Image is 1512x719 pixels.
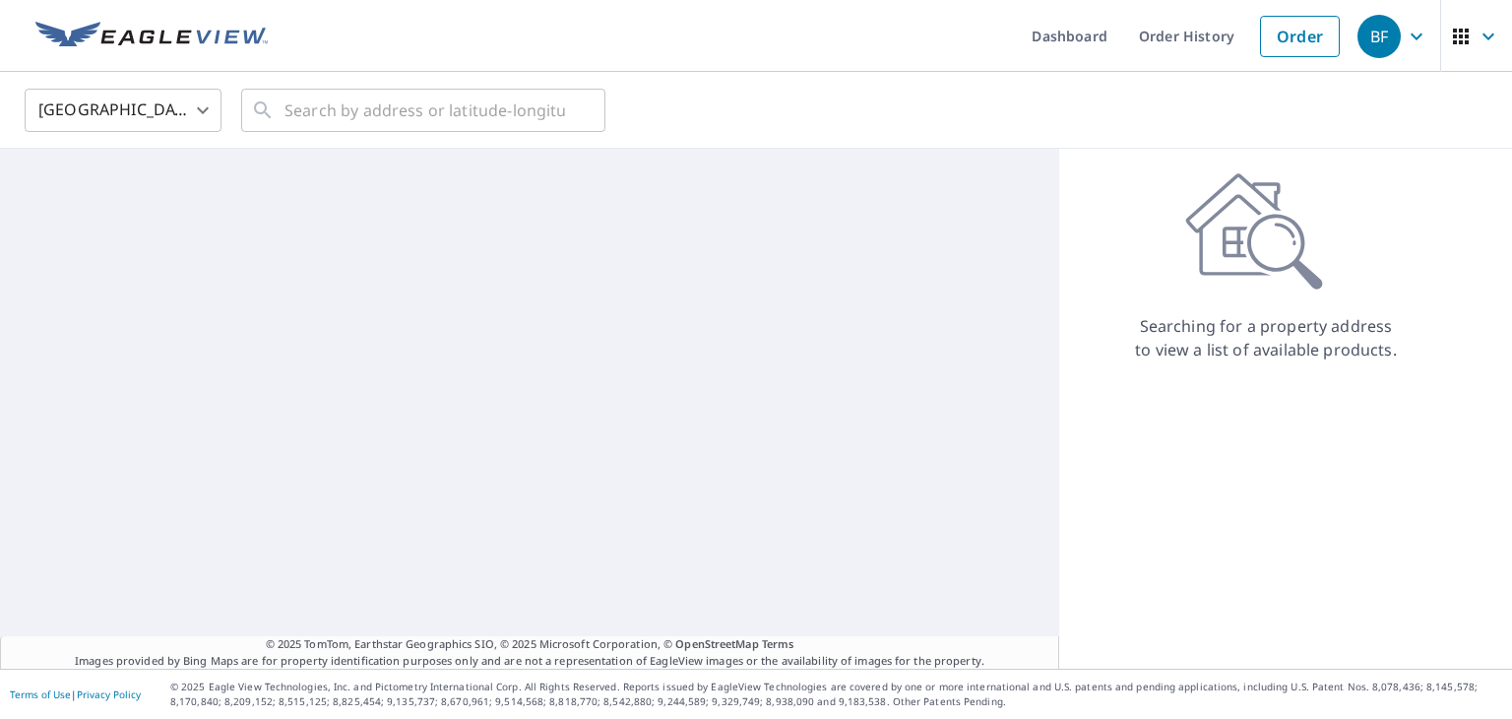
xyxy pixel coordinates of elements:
a: Order [1260,16,1340,57]
a: Privacy Policy [77,687,141,701]
a: Terms of Use [10,687,71,701]
div: [GEOGRAPHIC_DATA] [25,83,221,138]
a: OpenStreetMap [675,636,758,651]
p: Searching for a property address to view a list of available products. [1134,314,1398,361]
p: © 2025 Eagle View Technologies, Inc. and Pictometry International Corp. All Rights Reserved. Repo... [170,680,1502,709]
div: BF [1357,15,1401,58]
img: EV Logo [35,22,268,51]
p: | [10,688,141,700]
a: Terms [762,636,794,651]
span: © 2025 TomTom, Earthstar Geographics SIO, © 2025 Microsoft Corporation, © [266,636,794,653]
input: Search by address or latitude-longitude [284,83,565,138]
